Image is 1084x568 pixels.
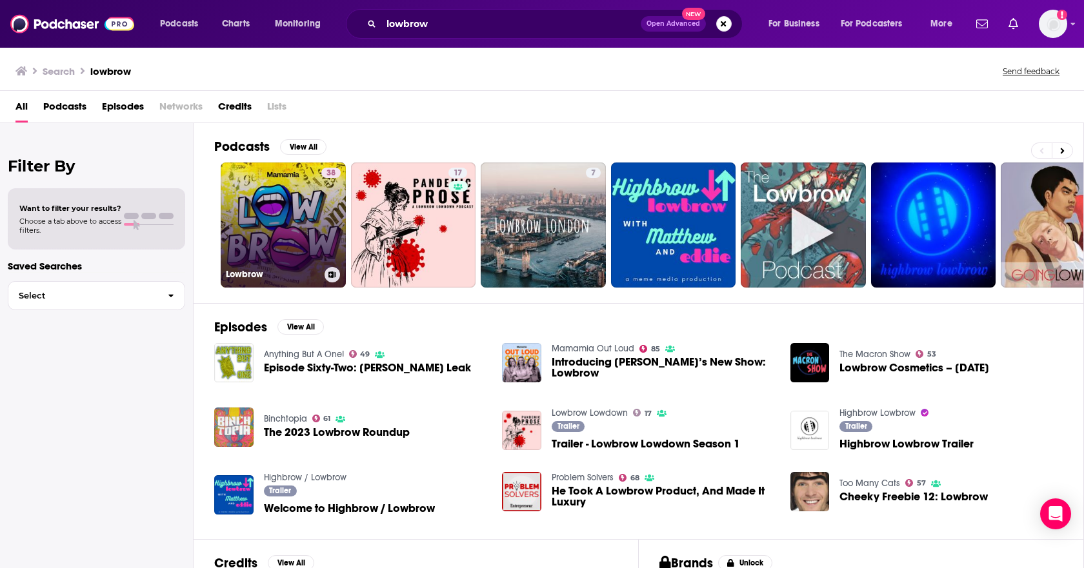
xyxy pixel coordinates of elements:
a: 38 [321,168,341,178]
a: 38Lowbrow [221,162,346,288]
h3: Lowbrow [226,269,319,280]
button: open menu [921,14,969,34]
a: 7 [586,168,601,178]
a: Podcasts [43,96,86,122]
a: Highbrow Lowbrow [839,407,916,418]
button: Send feedback [999,66,1063,77]
a: All [15,96,28,122]
a: Mamamia Out Loud [552,343,634,354]
a: 53 [916,350,936,358]
button: Show profile menu [1039,10,1067,38]
button: open menu [151,14,215,34]
a: Highbrow Lowbrow Trailer [790,411,830,450]
img: He Took A Lowbrow Product, And Made It Luxury [502,472,541,511]
p: Saved Searches [8,260,185,272]
a: 7 [481,162,606,288]
a: 61 [312,415,331,422]
span: Logged in as AtriaBooks [1039,10,1067,38]
span: Lists [267,96,286,122]
a: Show notifications dropdown [1003,13,1023,35]
span: 38 [326,167,336,180]
span: 53 [927,351,936,357]
span: Choose a tab above to access filters. [19,217,121,235]
div: Open Intercom Messenger [1040,498,1071,529]
input: Search podcasts, credits, & more... [381,14,641,34]
a: 57 [905,479,926,487]
button: open menu [759,14,836,34]
span: Charts [222,15,250,33]
h2: Filter By [8,157,185,175]
span: Networks [159,96,203,122]
span: 49 [360,351,370,357]
a: 68 [619,474,639,482]
a: Episodes [102,96,144,122]
a: EpisodesView All [214,319,324,335]
a: Binchtopia [264,413,307,424]
a: Welcome to Highbrow / Lowbrow [264,503,435,514]
a: Trailer - Lowbrow Lowdown Season 1 [552,438,740,449]
img: Trailer - Lowbrow Lowdown Season 1 [502,411,541,450]
a: Anything But A One! [264,349,344,360]
span: 61 [323,416,330,422]
a: Introducing Holly’s New Show: Lowbrow [552,357,775,378]
span: Trailer [845,422,867,430]
span: Open Advanced [647,21,700,27]
span: Trailer [269,487,291,495]
img: Welcome to Highbrow / Lowbrow [214,475,254,514]
button: View All [277,319,324,335]
a: PodcastsView All [214,139,326,155]
h2: Podcasts [214,139,270,155]
a: 17 [633,409,652,416]
span: Want to filter your results? [19,204,121,213]
a: He Took A Lowbrow Product, And Made It Luxury [552,485,775,507]
a: Lowbrow Cosmetics – 08/13/19 [839,362,989,373]
button: Select [8,281,185,310]
img: Lowbrow Cosmetics – 08/13/19 [790,343,830,382]
a: Episode Sixty-Two: Sir Lowbrow Leak [264,362,471,373]
a: 17 [448,168,467,178]
span: Trailer [557,422,579,430]
a: Highbrow / Lowbrow [264,472,346,483]
span: Introducing [PERSON_NAME]’s New Show: Lowbrow [552,357,775,378]
button: open menu [832,14,921,34]
span: More [930,15,952,33]
a: Highbrow Lowbrow Trailer [839,438,974,449]
span: New [682,8,705,20]
img: Podchaser - Follow, Share and Rate Podcasts [10,12,134,36]
span: 17 [454,167,462,180]
svg: Add a profile image [1057,10,1067,20]
img: Cheeky Freebie 12: Lowbrow [790,472,830,511]
span: Lowbrow Cosmetics – [DATE] [839,362,989,373]
a: 85 [639,345,660,353]
a: 17 [351,162,476,288]
span: 7 [591,167,596,180]
a: The 2023 Lowbrow Roundup [214,407,254,447]
a: Show notifications dropdown [971,13,993,35]
img: Episode Sixty-Two: Sir Lowbrow Leak [214,343,254,382]
a: Introducing Holly’s New Show: Lowbrow [502,343,541,382]
a: 49 [349,350,370,358]
span: Monitoring [275,15,321,33]
span: The 2023 Lowbrow Roundup [264,427,410,438]
a: Credits [218,96,252,122]
span: Podcasts [160,15,198,33]
span: 68 [630,475,639,481]
a: Cheeky Freebie 12: Lowbrow [839,491,988,502]
a: Problem Solvers [552,472,614,483]
span: 85 [651,346,660,352]
span: 57 [917,480,926,486]
button: open menu [266,14,337,34]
